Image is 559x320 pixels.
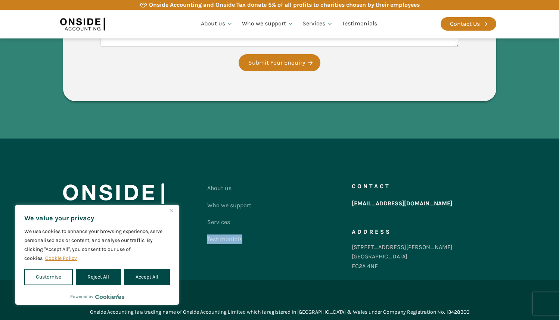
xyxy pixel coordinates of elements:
img: Close [170,209,173,212]
img: Onside Accounting [60,15,105,32]
div: Onside Accounting is a trading name of Onside Accounting Limited which is registered in [GEOGRAPH... [90,308,469,316]
p: We value your privacy [24,214,170,223]
button: Accept All [124,269,170,285]
button: Submit Your Enquiry [239,54,320,71]
a: Services [207,214,251,231]
a: Who we support [237,11,298,37]
img: Onside Accounting [63,183,164,212]
div: Powered by [70,293,124,300]
button: Reject All [76,269,121,285]
a: Cookie Policy [45,255,77,262]
h5: Contact [352,183,391,189]
a: Visit CookieYes website [95,294,124,299]
a: Testimonials [207,231,251,248]
h5: Address [352,229,391,235]
a: Who we support [207,197,251,214]
button: Customise [24,269,73,285]
div: [STREET_ADDRESS][PERSON_NAME] [GEOGRAPHIC_DATA] EC2A 4NE [352,242,453,271]
a: About us [196,11,237,37]
p: We use cookies to enhance your browsing experience, serve personalised ads or content, and analys... [24,227,170,263]
a: Services [298,11,338,37]
div: Contact Us [450,19,480,29]
a: [EMAIL_ADDRESS][DOMAIN_NAME] [352,197,452,210]
a: Contact Us [441,17,496,31]
div: We value your privacy [15,204,179,305]
a: Testimonials [338,11,382,37]
a: About us [207,180,251,197]
button: Close [167,206,176,215]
